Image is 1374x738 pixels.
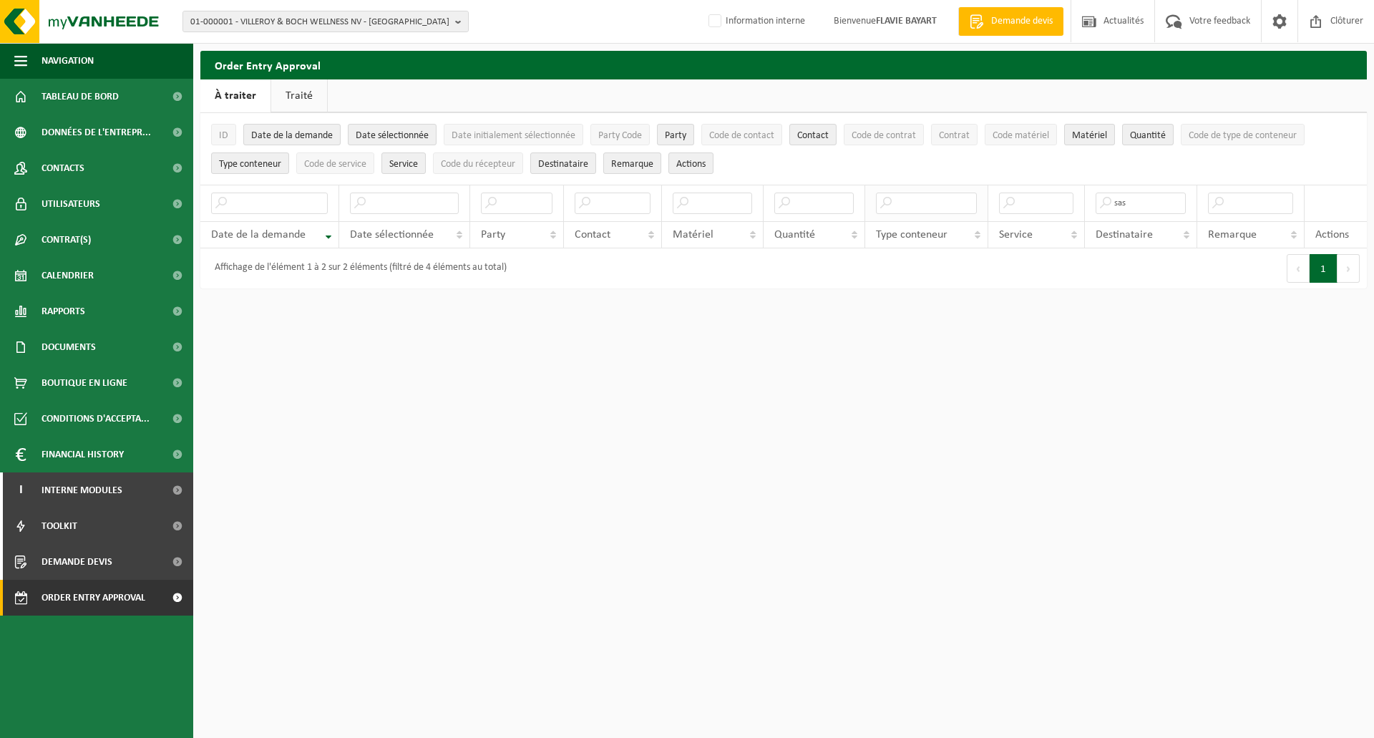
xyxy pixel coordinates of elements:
span: Date initialement sélectionnée [452,130,575,141]
button: MatérielMatériel: Activate to sort [1064,124,1115,145]
button: Code matérielCode matériel: Activate to sort [985,124,1057,145]
span: Date sélectionnée [350,229,434,241]
span: Navigation [42,43,94,79]
span: Matériel [1072,130,1107,141]
button: RemarqueRemarque: Activate to sort [603,152,661,174]
span: Boutique en ligne [42,365,127,401]
button: Actions [668,152,713,174]
button: Previous [1287,254,1310,283]
span: Destinataire [1096,229,1153,241]
button: DestinataireDestinataire : Activate to sort [530,152,596,174]
span: Code de type de conteneur [1189,130,1297,141]
span: Party Code [598,130,642,141]
span: Type conteneur [219,159,281,170]
span: Date sélectionnée [356,130,429,141]
a: Traité [271,79,327,112]
span: Demande devis [988,14,1056,29]
span: Toolkit [42,508,77,544]
span: Calendrier [42,258,94,293]
strong: FLAVIE BAYART [876,16,937,26]
span: Type conteneur [876,229,947,241]
button: QuantitéQuantité: Activate to sort [1122,124,1174,145]
span: Données de l'entrepr... [42,115,151,150]
button: IDID: Activate to sort [211,124,236,145]
span: Financial History [42,437,124,472]
span: Service [999,229,1033,241]
span: ID [219,130,228,141]
span: Matériel [673,229,713,241]
a: Demande devis [958,7,1063,36]
span: Order entry approval [42,580,145,616]
span: Utilisateurs [42,186,100,222]
span: Quantité [1130,130,1166,141]
span: Contact [575,229,610,241]
span: Documents [42,329,96,365]
label: Information interne [706,11,805,32]
span: Quantité [774,229,815,241]
button: Code de serviceCode de service: Activate to sort [296,152,374,174]
span: Date de la demande [211,229,306,241]
span: Remarque [611,159,653,170]
span: Party [665,130,686,141]
button: Date sélectionnéeDate sélectionnée: Activate to sort [348,124,437,145]
span: Actions [676,159,706,170]
span: Code de contact [709,130,774,141]
button: Code de contactCode de contact: Activate to sort [701,124,782,145]
span: Contacts [42,150,84,186]
span: Date de la demande [251,130,333,141]
span: Contrat(s) [42,222,91,258]
span: Code matériel [993,130,1049,141]
button: ContactContact: Activate to sort [789,124,837,145]
span: Destinataire [538,159,588,170]
span: Actions [1315,229,1349,241]
span: Contact [797,130,829,141]
button: Code du récepteurCode du récepteur: Activate to sort [433,152,523,174]
span: Remarque [1208,229,1257,241]
button: 1 [1310,254,1338,283]
span: Code du récepteur [441,159,515,170]
span: Code de contrat [852,130,916,141]
a: À traiter [200,79,271,112]
span: Party [481,229,505,241]
span: Tableau de bord [42,79,119,115]
span: Interne modules [42,472,122,508]
span: I [14,472,27,508]
div: Affichage de l'élément 1 à 2 sur 2 éléments (filtré de 4 éléments au total) [208,256,507,281]
button: Type conteneurType conteneur: Activate to sort [211,152,289,174]
span: Service [389,159,418,170]
span: 01-000001 - VILLEROY & BOCH WELLNESS NV - [GEOGRAPHIC_DATA] [190,11,449,33]
h2: Order Entry Approval [200,51,1367,79]
span: Conditions d'accepta... [42,401,150,437]
span: Demande devis [42,544,112,580]
span: Rapports [42,293,85,329]
button: 01-000001 - VILLEROY & BOCH WELLNESS NV - [GEOGRAPHIC_DATA] [182,11,469,32]
button: Date de la demandeDate de la demande: Activate to remove sorting [243,124,341,145]
button: Next [1338,254,1360,283]
button: Code de type de conteneurCode de type de conteneur: Activate to sort [1181,124,1305,145]
button: ServiceService: Activate to sort [381,152,426,174]
button: ContratContrat: Activate to sort [931,124,978,145]
span: Contrat [939,130,970,141]
button: Date initialement sélectionnéeDate initialement sélectionnée: Activate to sort [444,124,583,145]
span: Code de service [304,159,366,170]
button: Party CodeParty Code: Activate to sort [590,124,650,145]
button: Code de contratCode de contrat: Activate to sort [844,124,924,145]
button: PartyParty: Activate to sort [657,124,694,145]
